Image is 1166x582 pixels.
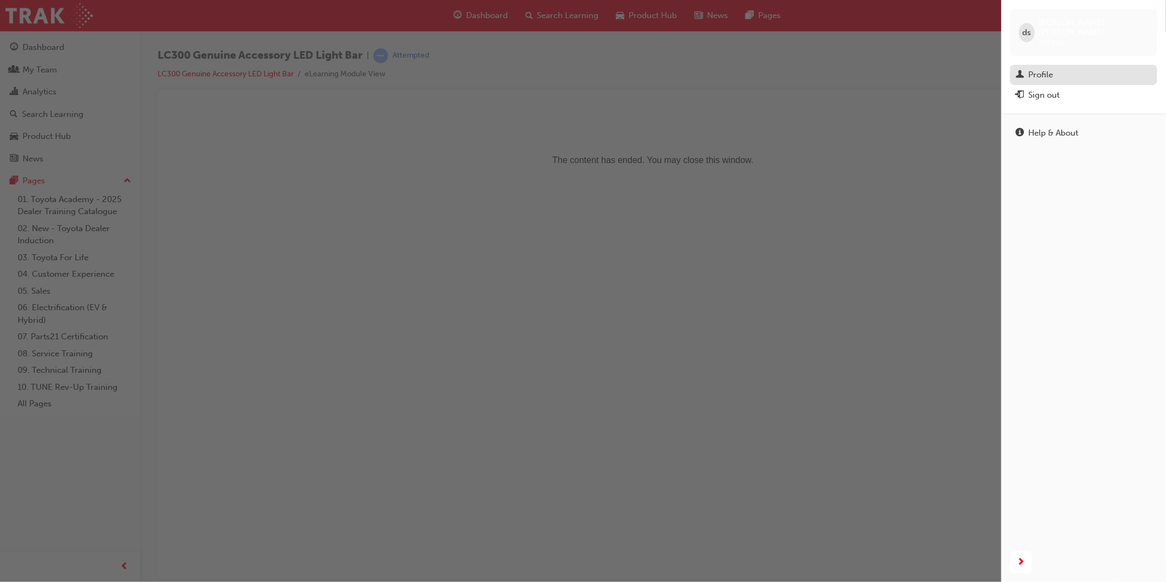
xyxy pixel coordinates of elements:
[1010,85,1157,105] button: Sign out
[1039,38,1064,47] span: 615266
[1010,123,1157,143] a: Help & About
[4,9,969,58] p: The content has ended. You may close this window.
[1016,128,1024,138] span: info-icon
[1022,26,1031,39] span: ds
[1028,127,1078,139] div: Help & About
[1028,69,1053,81] div: Profile
[1028,89,1060,102] div: Sign out
[1039,18,1148,37] span: [PERSON_NAME] [PERSON_NAME]
[1010,65,1157,85] a: Profile
[1017,556,1025,569] span: next-icon
[1016,70,1024,80] span: man-icon
[1016,91,1024,100] span: exit-icon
